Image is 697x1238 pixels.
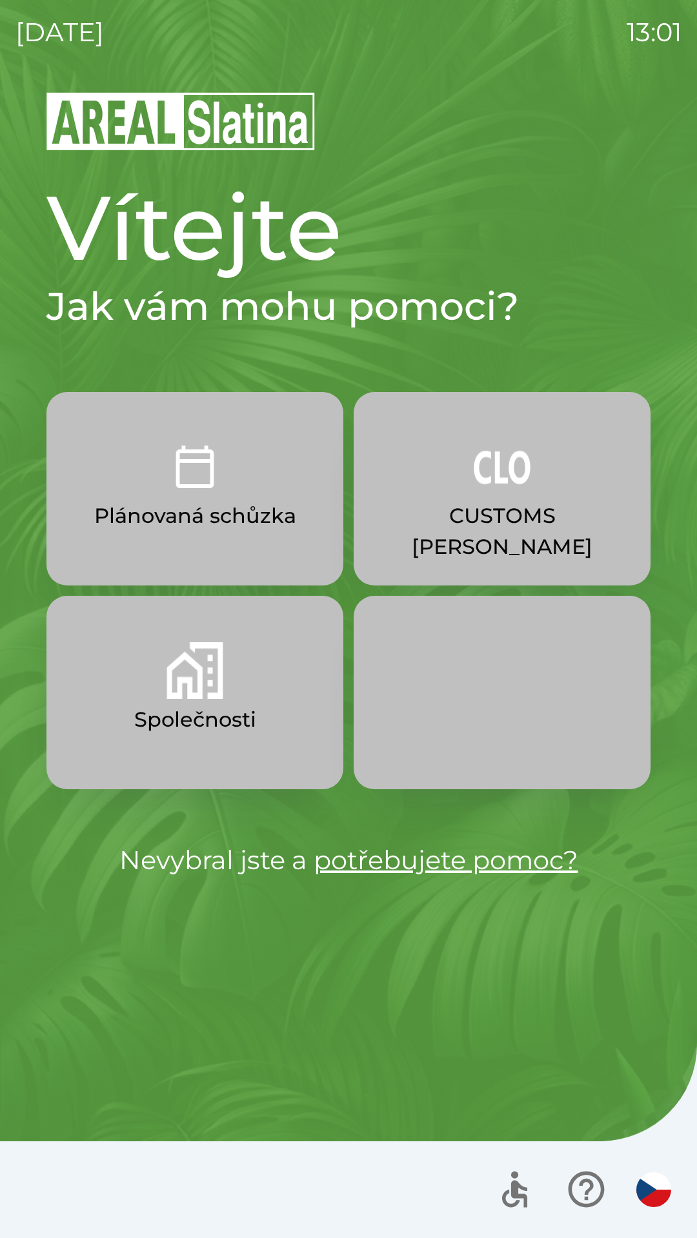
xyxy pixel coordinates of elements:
button: Plánovaná schůzka [46,392,343,585]
p: 13:01 [627,13,682,52]
button: CUSTOMS [PERSON_NAME] [354,392,651,585]
img: 889875ac-0dea-4846-af73-0927569c3e97.png [474,438,530,495]
a: potřebujete pomoc? [314,844,578,876]
p: Společnosti [134,704,256,735]
p: CUSTOMS [PERSON_NAME] [385,500,620,562]
h1: Vítejte [46,173,651,282]
img: 0ea463ad-1074-4378-bee6-aa7a2f5b9440.png [167,438,223,495]
img: 58b4041c-2a13-40f9-aad2-b58ace873f8c.png [167,642,223,699]
h2: Jak vám mohu pomoci? [46,282,651,330]
img: Logo [46,90,651,152]
p: Nevybral jste a [46,841,651,879]
p: [DATE] [15,13,104,52]
p: Plánovaná schůzka [94,500,296,531]
button: Společnosti [46,596,343,789]
img: cs flag [636,1172,671,1207]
